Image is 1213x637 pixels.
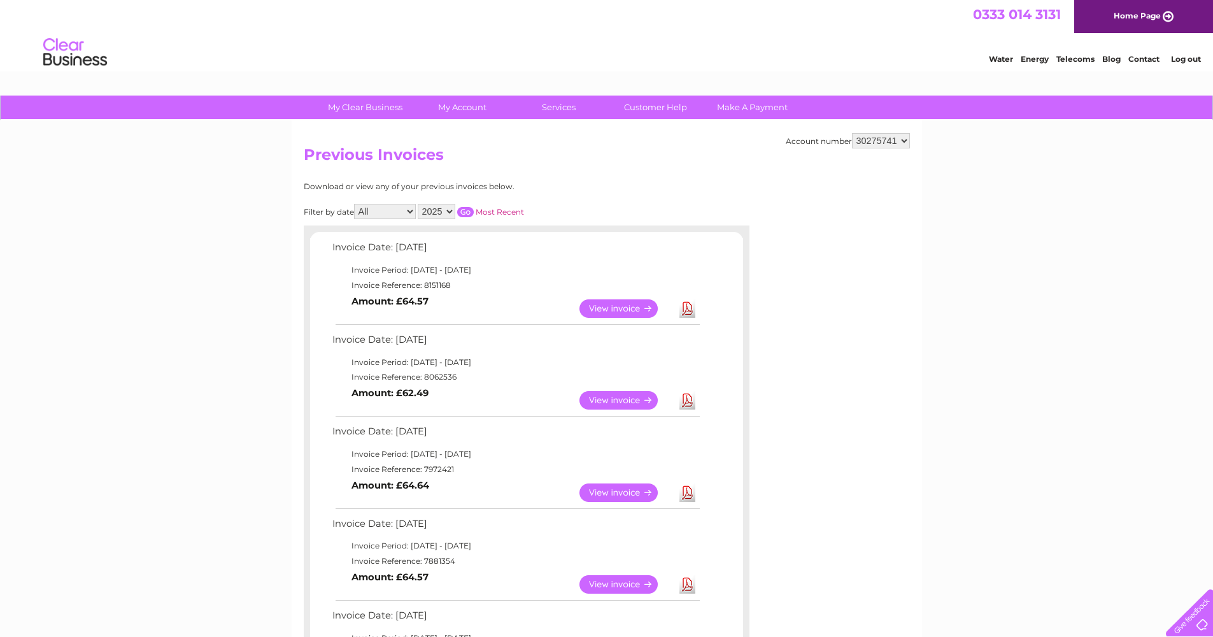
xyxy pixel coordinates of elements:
[579,575,673,594] a: View
[329,355,702,370] td: Invoice Period: [DATE] - [DATE]
[700,96,805,119] a: Make A Payment
[329,239,702,262] td: Invoice Date: [DATE]
[579,483,673,502] a: View
[1171,54,1201,64] a: Log out
[603,96,708,119] a: Customer Help
[679,575,695,594] a: Download
[329,278,702,293] td: Invoice Reference: 8151168
[329,515,702,539] td: Invoice Date: [DATE]
[329,447,702,462] td: Invoice Period: [DATE] - [DATE]
[351,296,429,307] b: Amount: £64.57
[1128,54,1160,64] a: Contact
[329,538,702,554] td: Invoice Period: [DATE] - [DATE]
[351,571,429,583] b: Amount: £64.57
[304,182,638,191] div: Download or view any of your previous invoices below.
[679,391,695,410] a: Download
[1102,54,1121,64] a: Blog
[329,607,702,631] td: Invoice Date: [DATE]
[351,480,429,491] b: Amount: £64.64
[43,33,108,72] img: logo.png
[329,331,702,355] td: Invoice Date: [DATE]
[1056,54,1095,64] a: Telecoms
[989,54,1013,64] a: Water
[786,133,910,148] div: Account number
[329,554,702,569] td: Invoice Reference: 7881354
[329,369,702,385] td: Invoice Reference: 8062536
[679,299,695,318] a: Download
[679,483,695,502] a: Download
[304,204,638,219] div: Filter by date
[329,423,702,447] td: Invoice Date: [DATE]
[973,6,1061,22] a: 0333 014 3131
[329,462,702,477] td: Invoice Reference: 7972421
[476,207,524,217] a: Most Recent
[1021,54,1049,64] a: Energy
[329,262,702,278] td: Invoice Period: [DATE] - [DATE]
[304,146,910,170] h2: Previous Invoices
[579,391,673,410] a: View
[313,96,418,119] a: My Clear Business
[409,96,514,119] a: My Account
[579,299,673,318] a: View
[351,387,429,399] b: Amount: £62.49
[306,7,908,62] div: Clear Business is a trading name of Verastar Limited (registered in [GEOGRAPHIC_DATA] No. 3667643...
[506,96,611,119] a: Services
